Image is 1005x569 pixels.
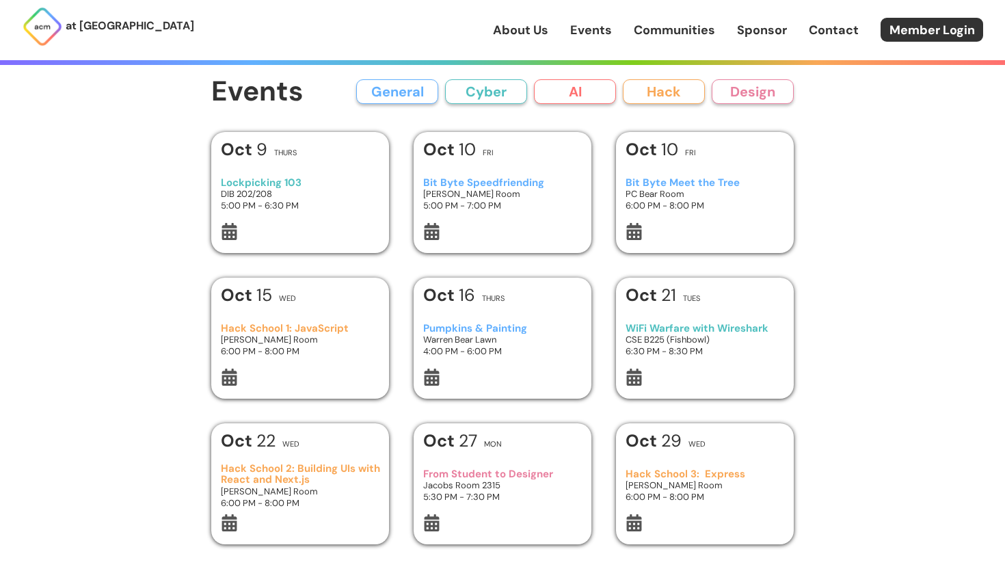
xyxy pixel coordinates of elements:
h1: Events [211,77,304,107]
h1: 9 [221,141,267,158]
h1: 16 [423,287,475,304]
h2: Tues [683,295,700,302]
b: Oct [626,429,661,452]
h3: 6:00 PM - 8:00 PM [221,497,380,509]
h3: WiFi Warfare with Wireshark [626,323,785,334]
button: General [356,79,438,104]
h2: Wed [282,440,299,448]
h3: [PERSON_NAME] Room [626,479,785,491]
h1: 10 [626,141,678,158]
a: Events [570,21,612,39]
h3: [PERSON_NAME] Room [221,334,380,345]
h3: Hack School 2: Building UIs with React and Next.js [221,463,380,486]
a: About Us [493,21,548,39]
a: Communities [634,21,715,39]
h3: Bit Byte Speedfriending [423,177,582,189]
h1: 21 [626,287,676,304]
h3: CSE B225 (Fishbowl) [626,334,785,345]
h3: DIB 202/208 [221,188,380,200]
h3: From Student to Designer [423,468,582,480]
h3: PC Bear Room [626,188,785,200]
h3: Jacobs Room 2315 [423,479,582,491]
a: Contact [809,21,859,39]
b: Oct [626,138,661,161]
h2: Fri [685,149,696,157]
button: Hack [623,79,705,104]
button: AI [534,79,616,104]
h3: 5:30 PM - 7:30 PM [423,491,582,503]
h3: 5:00 PM - 7:00 PM [423,200,582,211]
h3: [PERSON_NAME] Room [423,188,582,200]
h3: Pumpkins & Painting [423,323,582,334]
h2: Mon [484,440,502,448]
h3: 6:00 PM - 8:00 PM [221,345,380,357]
h2: Thurs [482,295,505,302]
b: Oct [423,429,459,452]
h3: 4:00 PM - 6:00 PM [423,345,582,357]
b: Oct [221,429,256,452]
button: Design [712,79,794,104]
h2: Wed [688,440,706,448]
h2: Thurs [274,149,297,157]
img: ACM Logo [22,6,63,47]
h3: 6:00 PM - 8:00 PM [626,491,785,503]
b: Oct [626,284,661,306]
p: at [GEOGRAPHIC_DATA] [66,17,194,35]
h2: Fri [483,149,494,157]
h1: 29 [626,432,682,449]
h3: Bit Byte Meet the Tree [626,177,785,189]
h3: Lockpicking 103 [221,177,380,189]
a: Sponsor [737,21,787,39]
b: Oct [423,138,459,161]
h3: 6:30 PM - 8:30 PM [626,345,785,357]
h1: 10 [423,141,476,158]
h2: Wed [279,295,296,302]
h3: Hack School 1: JavaScript [221,323,380,334]
h3: 5:00 PM - 6:30 PM [221,200,380,211]
b: Oct [423,284,459,306]
b: Oct [221,138,256,161]
h3: 6:00 PM - 8:00 PM [626,200,785,211]
a: at [GEOGRAPHIC_DATA] [22,6,194,47]
h1: 22 [221,432,276,449]
h1: 15 [221,287,272,304]
a: Member Login [881,18,983,42]
h3: Hack School 3: Express [626,468,785,480]
button: Cyber [445,79,527,104]
h1: 27 [423,432,477,449]
h3: Warren Bear Lawn [423,334,582,345]
b: Oct [221,284,256,306]
h3: [PERSON_NAME] Room [221,486,380,497]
